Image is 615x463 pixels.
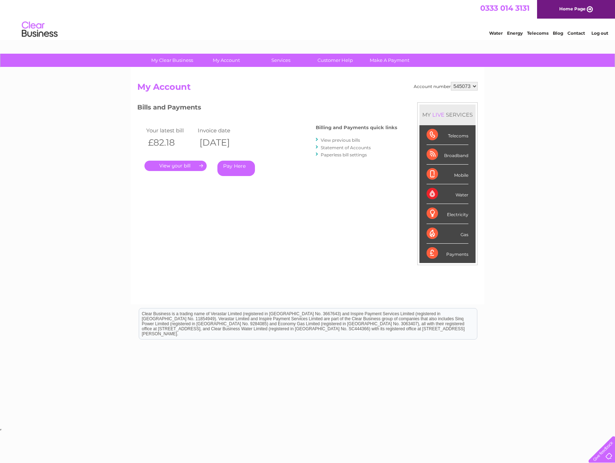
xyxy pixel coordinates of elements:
[427,244,468,263] div: Payments
[251,54,310,67] a: Services
[21,19,58,40] img: logo.png
[144,161,207,171] a: .
[321,152,367,157] a: Paperless bill settings
[360,54,419,67] a: Make A Payment
[427,204,468,224] div: Electricity
[427,165,468,184] div: Mobile
[553,30,563,36] a: Blog
[306,54,365,67] a: Customer Help
[137,82,478,96] h2: My Account
[196,126,247,135] td: Invoice date
[427,224,468,244] div: Gas
[217,161,255,176] a: Pay Here
[197,54,256,67] a: My Account
[316,125,397,130] h4: Billing and Payments quick links
[431,111,446,118] div: LIVE
[480,4,530,13] a: 0333 014 3131
[427,125,468,145] div: Telecoms
[321,145,371,150] a: Statement of Accounts
[144,135,196,150] th: £82.18
[489,30,503,36] a: Water
[144,126,196,135] td: Your latest bill
[527,30,548,36] a: Telecoms
[427,184,468,204] div: Water
[567,30,585,36] a: Contact
[137,102,397,115] h3: Bills and Payments
[507,30,523,36] a: Energy
[414,82,478,91] div: Account number
[321,137,360,143] a: View previous bills
[591,30,608,36] a: Log out
[196,135,247,150] th: [DATE]
[143,54,202,67] a: My Clear Business
[427,145,468,165] div: Broadband
[139,4,477,35] div: Clear Business is a trading name of Verastar Limited (registered in [GEOGRAPHIC_DATA] No. 3667643...
[419,104,476,125] div: MY SERVICES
